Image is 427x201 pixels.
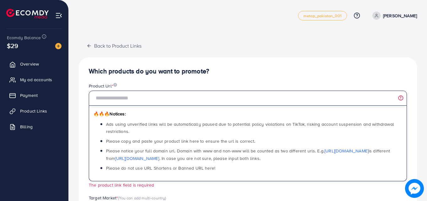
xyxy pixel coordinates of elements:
a: [URL][DOMAIN_NAME] [324,148,369,154]
span: Overview [20,61,39,67]
a: Payment [5,89,64,102]
span: Billing [20,124,33,130]
a: Billing [5,120,64,133]
span: Notices: [93,111,126,117]
span: Please do not use URL Shortens or Banned URL here! [106,165,215,171]
span: (You can add multi-country) [118,195,166,201]
span: Payment [20,92,38,98]
button: Back to Product Links [79,39,149,52]
span: Ads using unverified links will be automatically paused due to potential policy violations on Tik... [106,121,394,135]
span: Product Links [20,108,47,114]
label: Target Market [89,195,166,201]
span: $29 [7,41,18,50]
span: Please notice your full domain url. Domain with www and non-www will be counted as two different ... [106,148,390,161]
span: My ad accounts [20,77,52,83]
img: image [113,83,117,87]
img: image [55,43,61,49]
span: 🔥🔥🔥 [93,111,109,117]
a: metap_pakistan_001 [298,11,347,20]
label: Product Url [89,83,117,89]
img: menu [55,12,62,19]
a: [PERSON_NAME] [370,12,417,20]
h4: Which products do you want to promote? [89,67,407,75]
small: The product link field is required [89,182,154,188]
a: My ad accounts [5,73,64,86]
p: [PERSON_NAME] [383,12,417,19]
a: [URL][DOMAIN_NAME] [115,155,159,161]
a: Product Links [5,105,64,117]
span: Please copy and paste your product link here to ensure the url is correct. [106,138,255,144]
span: metap_pakistan_001 [303,14,342,18]
img: logo [6,9,49,19]
a: Overview [5,58,64,70]
img: image [405,179,424,198]
span: Ecomdy Balance [7,34,41,41]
